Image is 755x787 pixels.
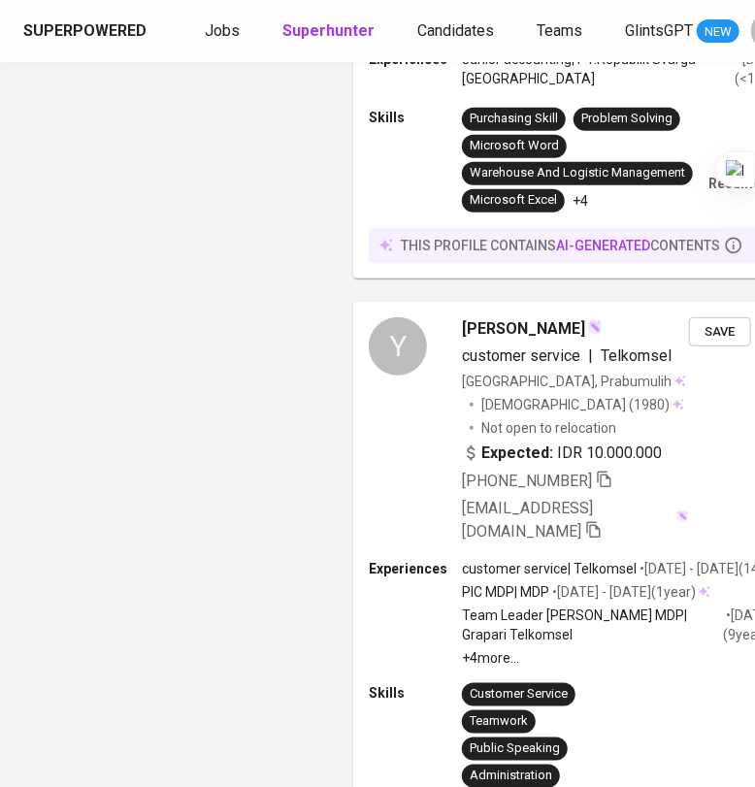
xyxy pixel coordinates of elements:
[699,321,741,344] span: Save
[470,739,560,758] div: Public Speaking
[462,582,549,602] p: PIC MDP | MDP
[462,372,686,391] div: [GEOGRAPHIC_DATA], Prabumulih
[282,21,375,40] b: Superhunter
[625,19,739,44] a: GlintsGPT NEW
[470,110,558,128] div: Purchasing Skill
[470,137,559,155] div: Microsoft Word
[481,418,616,438] p: Not open to relocation
[369,559,462,578] p: Experiences
[470,767,552,785] div: Administration
[573,191,588,211] p: +4
[23,20,150,43] a: Superpowered
[205,21,240,40] span: Jobs
[462,346,580,365] span: customer service
[401,236,720,255] p: this profile contains contents
[537,19,586,44] a: Teams
[581,110,673,128] div: Problem Solving
[537,21,582,40] span: Teams
[369,683,462,703] p: Skills
[462,499,593,541] span: [EMAIL_ADDRESS][DOMAIN_NAME]
[676,510,689,523] img: magic_wand.svg
[369,317,427,376] div: Y
[689,317,751,347] button: Save
[470,712,528,731] div: Teamwork
[462,472,592,490] span: [PHONE_NUMBER]
[481,442,553,465] b: Expected:
[549,582,696,602] p: • [DATE] - [DATE] ( 1 year )
[481,395,629,414] span: [DEMOGRAPHIC_DATA]
[23,20,147,43] div: Superpowered
[697,22,739,42] span: NEW
[417,19,498,44] a: Candidates
[481,395,684,414] div: (1980)
[462,442,662,465] div: IDR 10.000.000
[601,346,672,365] span: Telkomsel
[462,606,724,644] p: Team Leader [PERSON_NAME] MDP | Grapari Telkomsel
[462,317,585,341] span: [PERSON_NAME]
[369,108,462,127] p: Skills
[625,21,693,40] span: GlintsGPT
[462,49,735,88] p: Junior accounting | PT.Republik Svarga [GEOGRAPHIC_DATA]
[462,559,637,578] p: customer service | Telkomsel
[470,191,557,210] div: Microsoft Excel
[205,19,244,44] a: Jobs
[556,238,650,253] span: AI-generated
[587,319,603,335] img: magic_wand.svg
[470,164,685,182] div: Warehouse And Logistic Management
[470,685,568,704] div: Customer Service
[417,21,494,40] span: Candidates
[282,19,378,44] a: Superhunter
[588,344,593,368] span: |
